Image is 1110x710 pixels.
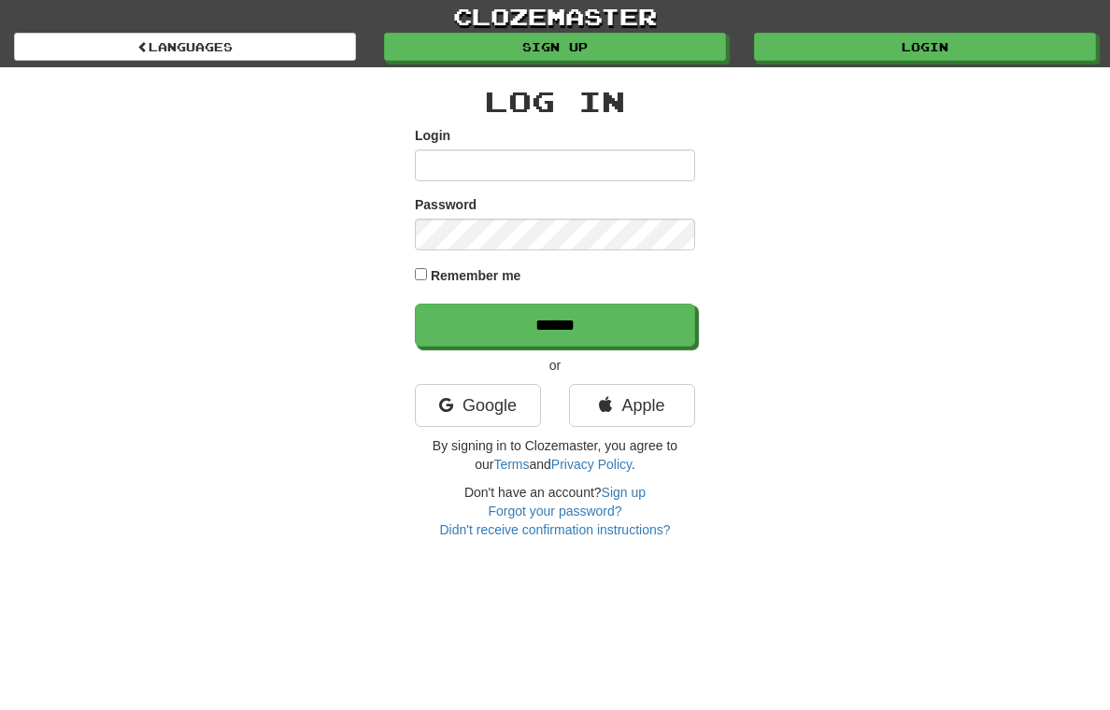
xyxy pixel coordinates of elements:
[431,266,521,285] label: Remember me
[415,86,695,117] h2: Log In
[602,485,646,500] a: Sign up
[415,126,450,145] label: Login
[415,384,541,427] a: Google
[488,504,621,518] a: Forgot your password?
[415,356,695,375] p: or
[551,457,632,472] a: Privacy Policy
[439,522,670,537] a: Didn't receive confirmation instructions?
[415,436,695,474] p: By signing in to Clozemaster, you agree to our and .
[415,195,477,214] label: Password
[384,33,726,61] a: Sign up
[754,33,1096,61] a: Login
[493,457,529,472] a: Terms
[569,384,695,427] a: Apple
[415,483,695,539] div: Don't have an account?
[14,33,356,61] a: Languages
